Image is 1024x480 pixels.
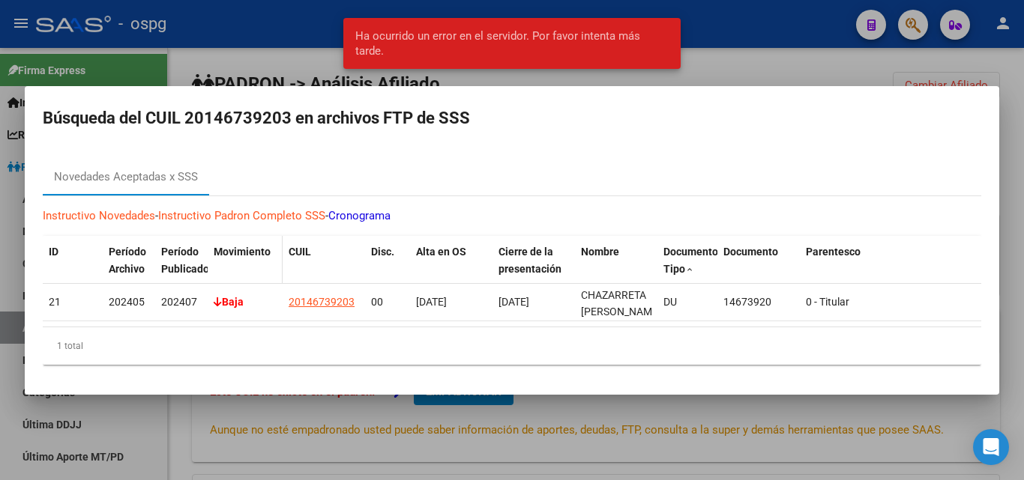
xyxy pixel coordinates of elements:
[723,294,794,311] div: 14673920
[723,246,778,258] span: Documento
[109,246,146,275] span: Período Archivo
[328,209,391,222] a: Cronograma
[103,236,155,302] datatable-header-cell: Período Archivo
[289,296,355,308] span: 20146739203
[49,246,58,258] span: ID
[800,236,980,302] datatable-header-cell: Parentesco
[657,236,717,302] datatable-header-cell: Documento Tipo
[49,296,61,308] span: 21
[575,236,657,302] datatable-header-cell: Nombre
[806,246,861,258] span: Parentesco
[161,246,209,275] span: Período Publicado
[416,296,447,308] span: [DATE]
[43,209,155,222] a: Instructivo Novedades
[155,236,208,302] datatable-header-cell: Período Publicado
[806,296,849,308] span: 0 - Titular
[43,207,981,225] p: - -
[371,294,404,311] div: 00
[289,246,311,258] span: CUIL
[499,296,529,308] span: [DATE]
[43,236,103,302] datatable-header-cell: ID
[663,294,711,311] div: DU
[499,246,561,275] span: Cierre de la presentación
[214,246,271,258] span: Movimiento
[43,104,981,133] h2: Búsqueda del CUIL 20146739203 en archivos FTP de SSS
[416,246,466,258] span: Alta en OS
[283,236,365,302] datatable-header-cell: CUIL
[54,168,198,186] div: Novedades Aceptadas x SSS
[208,236,283,302] datatable-header-cell: Movimiento
[43,327,981,365] div: 1 total
[581,289,661,318] span: CHAZARRETA [PERSON_NAME]
[214,296,244,308] strong: Baja
[371,246,394,258] span: Disc.
[365,236,410,302] datatable-header-cell: Disc.
[493,236,575,302] datatable-header-cell: Cierre de la presentación
[158,209,325,222] a: Instructivo Padron Completo SSS
[109,296,145,308] span: 202405
[161,296,197,308] span: 202407
[973,429,1009,465] div: Open Intercom Messenger
[663,246,718,275] span: Documento Tipo
[410,236,493,302] datatable-header-cell: Alta en OS
[581,246,619,258] span: Nombre
[717,236,800,302] datatable-header-cell: Documento
[355,28,669,58] span: Ha ocurrido un error en el servidor. Por favor intenta más tarde.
